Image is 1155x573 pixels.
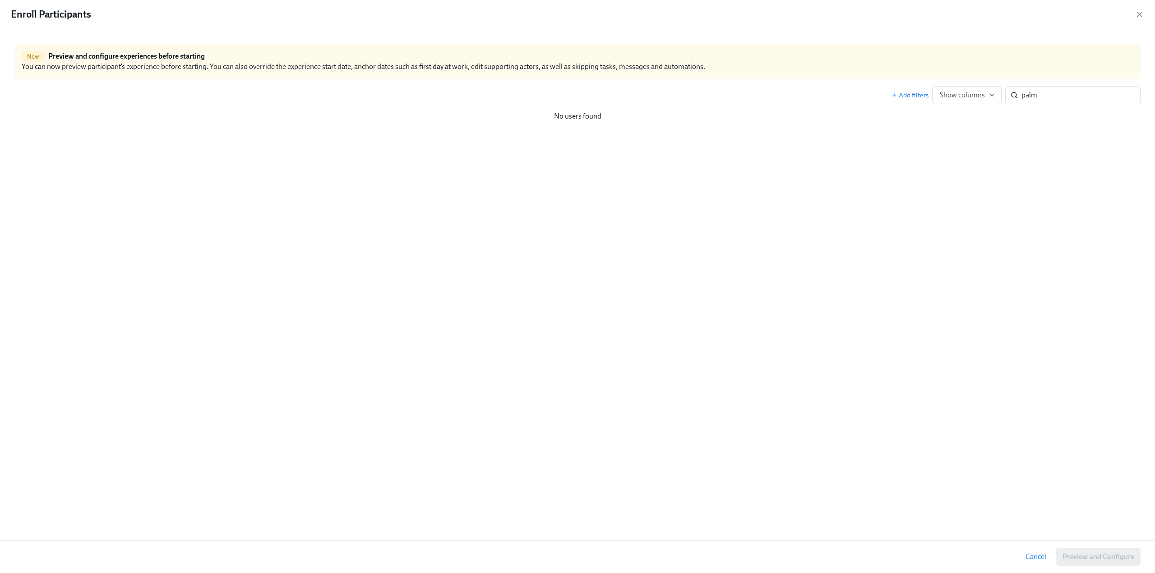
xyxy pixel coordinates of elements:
[22,53,45,60] span: New
[940,91,994,100] span: Show columns
[1021,86,1141,104] input: Search by name
[1026,552,1046,561] span: Cancel
[932,86,1002,104] button: Show columns
[1019,548,1053,566] button: Cancel
[14,44,1141,79] div: You can now preview participant’s experience before starting. You can also override the experienc...
[892,91,929,100] button: Add filters
[14,111,1141,121] div: No users found
[11,8,91,21] h4: Enroll Participants
[48,51,205,61] h6: Preview and configure experiences before starting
